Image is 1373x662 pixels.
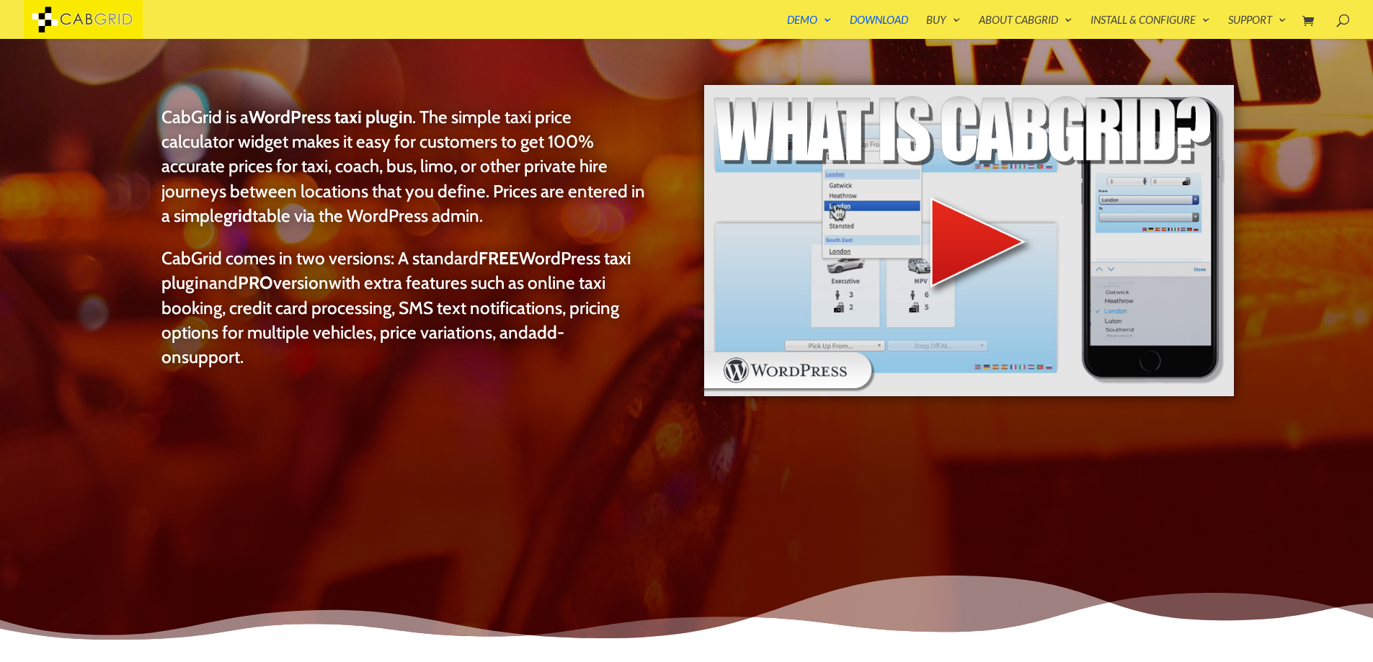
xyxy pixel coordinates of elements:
a: Demo [787,14,832,39]
a: Download [850,14,908,39]
img: WordPress taxi booking plugin Intro Video [703,84,1235,398]
a: FREEWordPress taxi plugin [161,247,631,293]
strong: PRO [238,272,273,293]
a: PROversion [238,272,329,293]
a: Buy [926,14,961,39]
a: WordPress taxi booking plugin Intro Video [703,386,1235,401]
a: Install & Configure [1090,14,1210,39]
a: About CabGrid [979,14,1072,39]
p: CabGrid comes in two versions: A standard and with extra features such as online taxi booking, cr... [161,246,646,370]
strong: WordPress taxi plugin [249,106,412,128]
a: Support [1228,14,1287,39]
a: add-on [161,321,564,367]
a: CabGrid Taxi Plugin [24,10,143,25]
strong: grid [223,205,252,226]
strong: FREE [479,247,519,269]
p: CabGrid is a . The simple taxi price calculator widget makes it easy for customers to get 100% ac... [161,104,646,246]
